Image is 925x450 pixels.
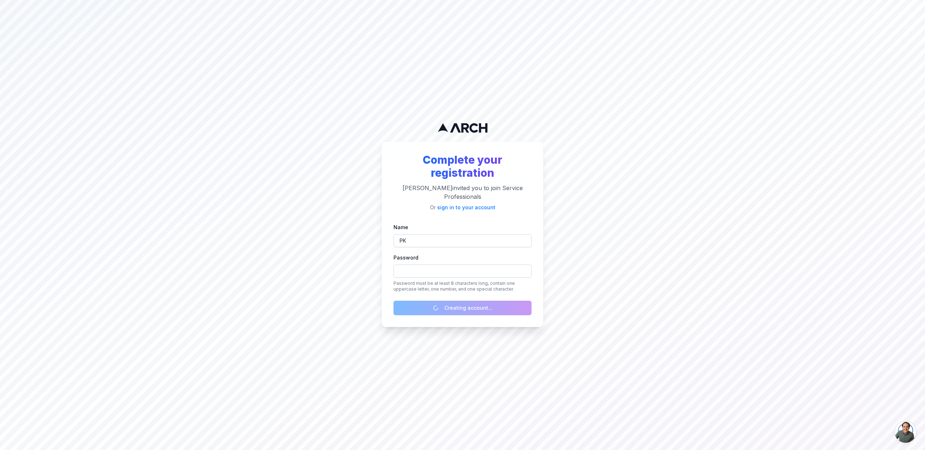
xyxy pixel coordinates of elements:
a: sign in to your account [437,204,495,210]
div: Open chat [895,421,916,443]
p: [PERSON_NAME] invited you to join Service Professionals [393,184,532,201]
input: Your name [393,234,532,247]
label: Name [393,224,408,230]
label: Password [393,254,418,261]
h2: Complete your registration [393,153,532,179]
p: Password must be at least 8 characters long, contain one uppercase letter, one number, and one sp... [393,280,532,292]
p: Or [393,204,532,211]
